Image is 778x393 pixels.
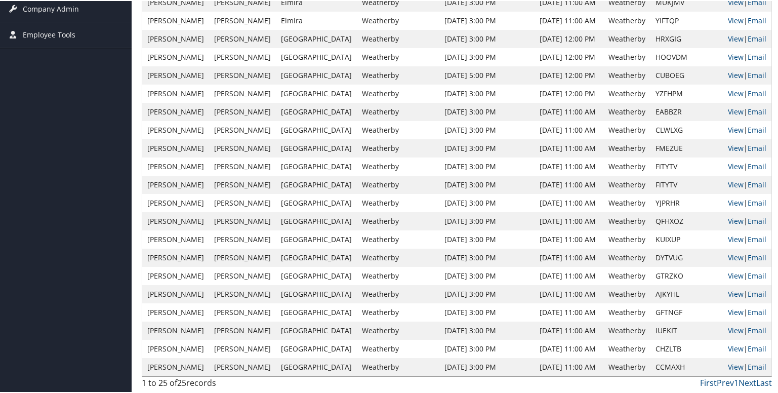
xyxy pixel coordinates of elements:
[728,361,744,371] a: View
[723,102,771,120] td: |
[723,120,771,138] td: |
[728,252,744,261] a: View
[439,29,535,47] td: [DATE] 3:00 PM
[276,138,357,156] td: [GEOGRAPHIC_DATA]
[209,248,276,266] td: [PERSON_NAME]
[276,65,357,84] td: [GEOGRAPHIC_DATA]
[723,357,771,375] td: |
[723,65,771,84] td: |
[748,142,766,152] a: Email
[439,284,535,302] td: [DATE] 3:00 PM
[209,357,276,375] td: [PERSON_NAME]
[357,193,439,211] td: Weatherby
[209,321,276,339] td: [PERSON_NAME]
[603,302,650,321] td: Weatherby
[650,229,723,248] td: KUIXUP
[728,233,744,243] a: View
[535,266,603,284] td: [DATE] 11:00 AM
[439,102,535,120] td: [DATE] 3:00 PM
[142,376,288,393] div: 1 to 25 of records
[276,120,357,138] td: [GEOGRAPHIC_DATA]
[276,284,357,302] td: [GEOGRAPHIC_DATA]
[650,321,723,339] td: IUEKIT
[357,248,439,266] td: Weatherby
[535,138,603,156] td: [DATE] 11:00 AM
[723,302,771,321] td: |
[439,84,535,102] td: [DATE] 3:00 PM
[723,211,771,229] td: |
[142,229,209,248] td: [PERSON_NAME]
[276,84,357,102] td: [GEOGRAPHIC_DATA]
[728,88,744,97] a: View
[650,120,723,138] td: CLWLXG
[734,376,739,387] a: 1
[728,51,744,61] a: View
[650,156,723,175] td: FITYTV
[748,306,766,316] a: Email
[717,376,734,387] a: Prev
[650,102,723,120] td: EABBZR
[357,84,439,102] td: Weatherby
[603,321,650,339] td: Weatherby
[276,11,357,29] td: Elmira
[650,47,723,65] td: HOOVDM
[723,248,771,266] td: |
[142,357,209,375] td: [PERSON_NAME]
[209,339,276,357] td: [PERSON_NAME]
[535,11,603,29] td: [DATE] 11:00 AM
[748,252,766,261] a: Email
[748,361,766,371] a: Email
[535,321,603,339] td: [DATE] 11:00 AM
[276,102,357,120] td: [GEOGRAPHIC_DATA]
[357,29,439,47] td: Weatherby
[142,193,209,211] td: [PERSON_NAME]
[535,248,603,266] td: [DATE] 11:00 AM
[748,179,766,188] a: Email
[723,339,771,357] td: |
[439,65,535,84] td: [DATE] 5:00 PM
[439,211,535,229] td: [DATE] 3:00 PM
[439,156,535,175] td: [DATE] 3:00 PM
[276,357,357,375] td: [GEOGRAPHIC_DATA]
[728,215,744,225] a: View
[142,321,209,339] td: [PERSON_NAME]
[728,124,744,134] a: View
[357,175,439,193] td: Weatherby
[535,357,603,375] td: [DATE] 11:00 AM
[357,138,439,156] td: Weatherby
[723,229,771,248] td: |
[728,343,744,352] a: View
[357,229,439,248] td: Weatherby
[650,266,723,284] td: GTRZKO
[728,306,744,316] a: View
[276,339,357,357] td: [GEOGRAPHIC_DATA]
[209,266,276,284] td: [PERSON_NAME]
[723,29,771,47] td: |
[535,175,603,193] td: [DATE] 11:00 AM
[276,47,357,65] td: [GEOGRAPHIC_DATA]
[728,142,744,152] a: View
[748,161,766,170] a: Email
[748,343,766,352] a: Email
[439,175,535,193] td: [DATE] 3:00 PM
[603,175,650,193] td: Weatherby
[276,266,357,284] td: [GEOGRAPHIC_DATA]
[603,102,650,120] td: Weatherby
[603,120,650,138] td: Weatherby
[209,102,276,120] td: [PERSON_NAME]
[209,84,276,102] td: [PERSON_NAME]
[142,248,209,266] td: [PERSON_NAME]
[357,339,439,357] td: Weatherby
[728,288,744,298] a: View
[603,156,650,175] td: Weatherby
[700,376,717,387] a: First
[276,193,357,211] td: [GEOGRAPHIC_DATA]
[748,233,766,243] a: Email
[142,284,209,302] td: [PERSON_NAME]
[535,193,603,211] td: [DATE] 11:00 AM
[603,193,650,211] td: Weatherby
[142,120,209,138] td: [PERSON_NAME]
[723,175,771,193] td: |
[650,357,723,375] td: CCMAXH
[209,65,276,84] td: [PERSON_NAME]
